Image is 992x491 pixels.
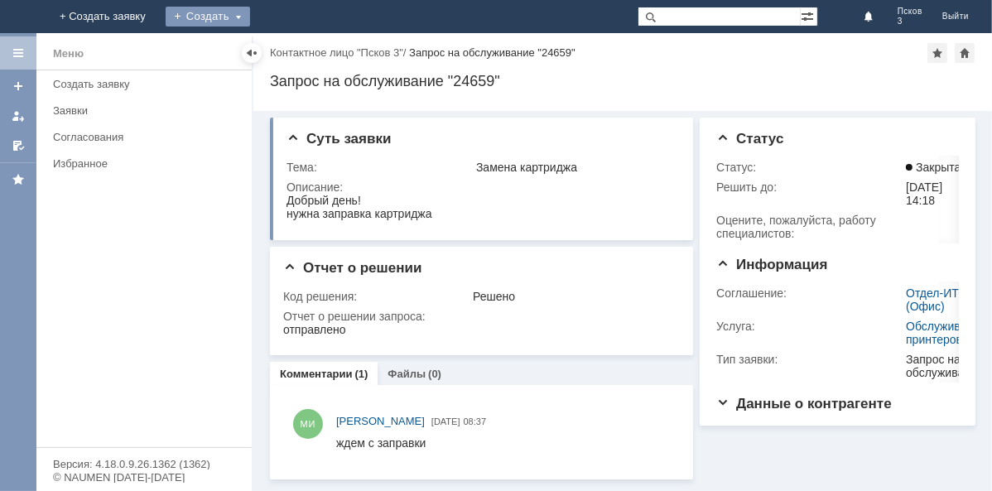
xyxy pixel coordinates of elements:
[898,7,922,17] span: Псков
[801,7,817,23] span: Расширенный поиск
[955,43,975,63] div: Сделать домашней страницей
[280,368,353,380] a: Комментарии
[336,415,425,427] span: [PERSON_NAME]
[716,396,892,412] span: Данные о контрагенте
[716,131,783,147] span: Статус
[283,260,421,276] span: Отчет о решении
[716,257,827,272] span: Информация
[46,98,248,123] a: Заявки
[464,416,487,426] span: 08:37
[53,157,224,170] div: Избранное
[53,104,242,117] div: Заявки
[898,17,922,26] span: 3
[906,353,986,379] div: Запрос на обслуживание
[716,181,903,194] div: Решить до:
[431,416,460,426] span: [DATE]
[283,290,470,303] div: Код решения:
[906,286,959,313] a: Отдел-ИТ (Офис)
[53,131,242,143] div: Согласования
[906,161,961,174] span: Закрыта
[46,71,248,97] a: Создать заявку
[906,181,942,207] span: [DATE] 14:18
[270,73,975,89] div: Запрос на обслуживание "24659"
[242,43,262,63] div: Скрыть меню
[287,131,391,147] span: Суть заявки
[716,214,903,240] div: Oцените, пожалуйста, работу специалистов:
[287,161,473,174] div: Тема:
[5,73,31,99] a: Создать заявку
[716,353,903,366] div: Тип заявки:
[53,459,235,469] div: Версия: 4.18.0.9.26.1362 (1362)
[428,368,441,380] div: (0)
[716,161,903,174] div: Статус:
[476,161,672,174] div: Замена картриджа
[336,413,425,430] a: [PERSON_NAME]
[53,44,84,64] div: Меню
[927,43,947,63] div: Добавить в избранное
[716,286,903,300] div: Соглашение:
[46,124,248,150] a: Согласования
[283,310,676,323] div: Отчет о решении запроса:
[388,368,426,380] a: Файлы
[287,181,676,194] div: Описание:
[5,132,31,159] a: Мои согласования
[409,46,575,59] div: Запрос на обслуживание "24659"
[270,46,403,59] a: Контактное лицо "Псков 3"
[5,103,31,129] a: Мои заявки
[473,290,672,303] div: Решено
[270,46,409,59] div: /
[355,368,368,380] div: (1)
[53,78,242,90] div: Создать заявку
[53,472,235,483] div: © NAUMEN [DATE]-[DATE]
[906,320,986,346] a: Обслуживание принтеров
[166,7,250,26] div: Создать
[716,320,903,333] div: Услуга:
